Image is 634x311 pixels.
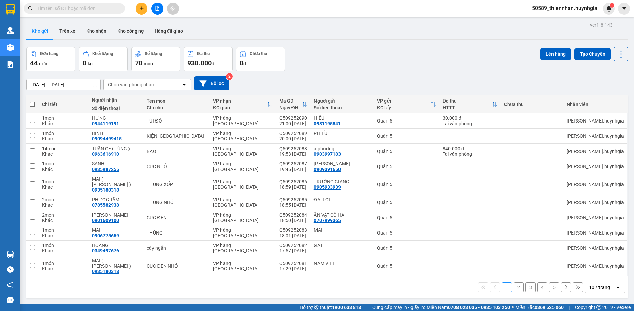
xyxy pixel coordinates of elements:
[213,227,273,238] div: VP hàng [GEOGRAPHIC_DATA]
[42,146,85,151] div: 14 món
[147,149,206,154] div: BAO
[377,245,436,251] div: Quận 5
[42,243,85,248] div: 1 món
[596,305,601,310] span: copyright
[92,227,140,233] div: MAI
[314,197,370,202] div: ĐẠI LỢI
[567,182,624,187] div: nguyen.huynhgia
[92,161,140,166] div: SANH
[279,197,307,202] div: Q509252085
[92,258,140,269] div: MAI ( THÁI KHẢI )
[83,59,86,67] span: 0
[443,121,497,126] div: Tại văn phòng
[42,184,85,190] div: Khác
[366,304,367,311] span: |
[92,136,122,141] div: 09094499415
[79,47,128,71] button: Khối lượng0kg
[279,218,307,223] div: 18:50 [DATE]
[314,161,370,166] div: DUY LINH
[149,23,188,39] button: Hàng đã giao
[443,105,492,110] div: HTTT
[42,197,85,202] div: 2 món
[42,233,85,238] div: Khác
[443,115,497,121] div: 30.000 đ
[213,98,267,104] div: VP nhận
[92,233,119,238] div: 0906775659
[611,3,613,8] span: 1
[147,245,206,251] div: cây ngắn
[314,166,341,172] div: 0909391650
[314,121,341,126] div: 0981195841
[279,151,307,157] div: 19:53 [DATE]
[279,266,307,271] div: 17:29 [DATE]
[81,23,112,39] button: Kho nhận
[314,261,370,266] div: NAM VIỆT
[92,146,140,151] div: TUẤN CF ( TÙNG )
[567,118,624,124] div: nguyen.huynhgia
[7,297,14,303] span: message
[377,105,430,110] div: ĐC lấy
[535,305,564,310] strong: 0369 525 060
[42,218,85,223] div: Khác
[213,243,273,253] div: VP hàng [GEOGRAPHIC_DATA]
[42,202,85,208] div: Khác
[213,212,273,223] div: VP hàng [GEOGRAPHIC_DATA]
[279,248,307,253] div: 17:57 [DATE]
[92,115,140,121] div: HƯNG
[92,151,119,157] div: 0963616910
[42,121,85,126] div: Khác
[88,61,93,66] span: kg
[7,282,14,288] span: notification
[42,212,85,218] div: 2 món
[197,51,210,56] div: Đã thu
[512,306,514,309] span: ⚪️
[37,5,117,12] input: Tìm tên, số ĐT hoặc mã đơn
[377,263,436,269] div: Quận 5
[26,47,75,71] button: Đơn hàng44đơn
[151,3,163,15] button: file-add
[314,184,341,190] div: 0905933939
[279,146,307,151] div: Q509252088
[300,304,361,311] span: Hỗ trợ kỹ thuật:
[213,115,273,126] div: VP hàng [GEOGRAPHIC_DATA]
[42,102,85,107] div: Chi tiết
[236,47,285,71] button: Chưa thu0đ
[606,5,612,12] img: icon-new-feature
[374,95,439,113] th: Toggle SortBy
[7,27,14,34] img: warehouse-icon
[567,133,624,139] div: nguyen.huynhgia
[314,131,370,136] div: PHIẾU
[589,284,610,291] div: 10 / trang
[147,263,206,269] div: CỤC ĐEN NHỎ
[314,179,370,184] div: TRƯỜNG GIANG
[377,149,436,154] div: Quận 5
[213,161,273,172] div: VP hàng [GEOGRAPHIC_DATA]
[213,179,273,190] div: VP hàng [GEOGRAPHIC_DATA]
[276,95,310,113] th: Toggle SortBy
[40,51,58,56] div: Đơn hàng
[314,212,370,218] div: ĂN VẶT CÔ HAI
[226,73,233,80] sup: 2
[167,3,179,15] button: aim
[314,105,370,110] div: Số điện thoại
[92,212,140,218] div: CHỊ THANH
[525,282,536,292] button: 3
[279,136,307,141] div: 20:00 [DATE]
[372,304,425,311] span: Cung cấp máy in - giấy in:
[92,269,119,274] div: 0935180318
[567,263,624,269] div: nguyen.huynhgia
[26,23,54,39] button: Kho gửi
[377,200,436,205] div: Quận 5
[112,23,149,39] button: Kho công nợ
[279,243,307,248] div: Q509252082
[567,230,624,236] div: nguyen.huynhgia
[279,105,302,110] div: Ngày ĐH
[443,98,492,104] div: Đã thu
[42,161,85,166] div: 1 món
[279,227,307,233] div: Q509252083
[213,146,273,157] div: VP hàng [GEOGRAPHIC_DATA]
[92,121,119,126] div: 0944119191
[42,115,85,121] div: 1 món
[332,305,361,310] strong: 1900 633 818
[210,95,276,113] th: Toggle SortBy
